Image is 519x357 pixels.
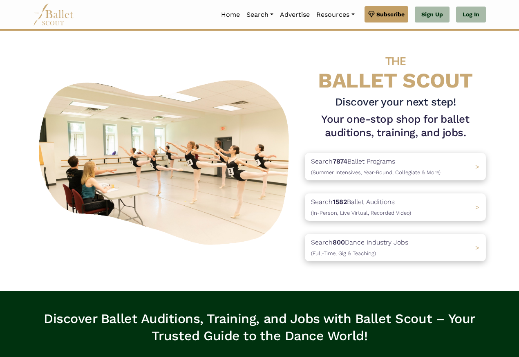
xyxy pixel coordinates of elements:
[311,250,376,256] span: (Full-Time, Gig & Teaching)
[333,198,347,206] b: 1582
[305,234,486,261] a: Search800Dance Industry Jobs(Full-Time, Gig & Teaching) >
[311,210,411,216] span: (In-Person, Live Virtual, Recorded Video)
[33,310,486,344] h3: Discover Ballet Auditions, Training, and Jobs with Ballet Scout – Your Trusted Guide to the Dance...
[368,10,375,19] img: gem.svg
[243,6,277,23] a: Search
[475,244,479,251] span: >
[313,6,358,23] a: Resources
[218,6,243,23] a: Home
[305,47,486,92] h4: BALLET SCOUT
[385,54,406,68] span: THE
[311,169,441,175] span: (Summer Intensives, Year-Round, Collegiate & More)
[415,7,450,23] a: Sign Up
[365,6,408,22] a: Subscribe
[475,203,479,211] span: >
[333,157,347,165] b: 7874
[376,10,405,19] span: Subscribe
[456,7,486,23] a: Log In
[33,72,298,249] img: A group of ballerinas talking to each other in a ballet studio
[305,153,486,180] a: Search7874Ballet Programs(Summer Intensives, Year-Round, Collegiate & More)>
[311,197,411,218] p: Search Ballet Auditions
[305,95,486,109] h3: Discover your next step!
[311,237,408,258] p: Search Dance Industry Jobs
[305,112,486,140] h1: Your one-stop shop for ballet auditions, training, and jobs.
[333,238,345,246] b: 800
[305,193,486,221] a: Search1582Ballet Auditions(In-Person, Live Virtual, Recorded Video) >
[311,156,441,177] p: Search Ballet Programs
[475,163,479,171] span: >
[277,6,313,23] a: Advertise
